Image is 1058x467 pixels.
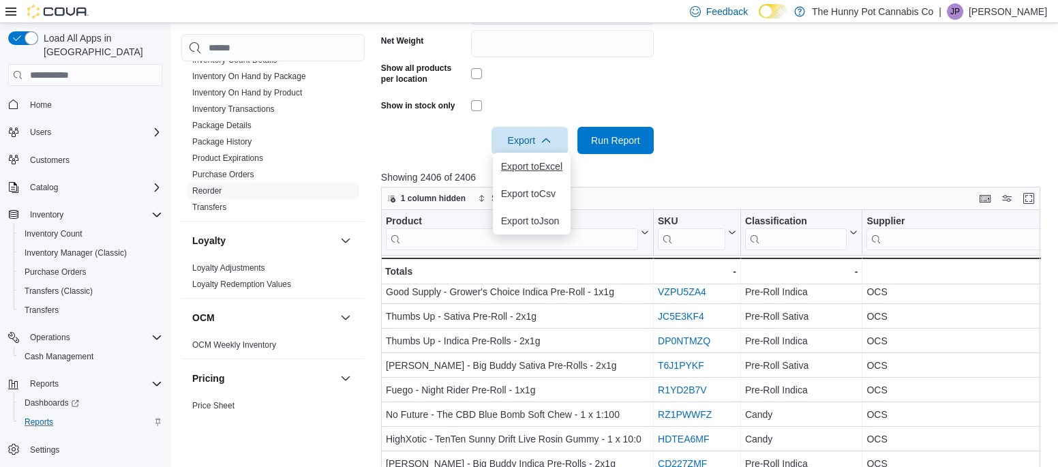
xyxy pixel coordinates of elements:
[192,137,252,147] a: Package History
[14,301,168,320] button: Transfers
[25,152,75,168] a: Customers
[25,228,82,239] span: Inventory Count
[745,333,858,349] div: Pre-Roll Indica
[381,100,455,111] label: Show in stock only
[25,286,93,297] span: Transfers (Classic)
[401,193,466,204] span: 1 column hidden
[30,182,58,193] span: Catalog
[19,226,88,242] a: Inventory Count
[25,267,87,277] span: Purchase Orders
[192,87,302,98] span: Inventory On Hand by Product
[386,308,649,325] div: Thumbs Up - Sativa Pre-Roll - 2x1g
[1021,190,1037,207] button: Enter fullscreen
[500,127,560,154] span: Export
[706,5,748,18] span: Feedback
[192,372,335,385] button: Pricing
[658,335,710,346] a: DP0NTMZQ
[493,153,571,180] button: Export toExcel
[501,161,562,172] span: Export to Excel
[19,302,64,318] a: Transfers
[745,382,858,398] div: Pre-Roll Indica
[3,150,168,170] button: Customers
[658,215,725,228] div: SKU
[745,431,858,447] div: Candy
[19,414,162,430] span: Reports
[658,434,709,445] a: HDTEA6MF
[25,351,93,362] span: Cash Management
[192,88,302,97] a: Inventory On Hand by Product
[192,72,306,81] a: Inventory On Hand by Package
[25,179,162,196] span: Catalog
[25,207,162,223] span: Inventory
[192,185,222,196] span: Reorder
[3,123,168,142] button: Users
[25,97,57,113] a: Home
[192,234,226,247] h3: Loyalty
[181,19,365,221] div: Inventory
[30,100,52,110] span: Home
[3,94,168,114] button: Home
[386,215,649,250] button: Product
[386,333,649,349] div: Thumbs Up - Indica Pre-Rolls - 2x1g
[493,207,571,235] button: Export toJson
[745,284,858,300] div: Pre-Roll Indica
[192,170,254,179] a: Purchase Orders
[19,226,162,242] span: Inventory Count
[337,232,354,249] button: Loyalty
[947,3,963,20] div: Jason Polizzi
[591,134,640,147] span: Run Report
[386,431,649,447] div: HighXotic - TenTen Sunny Drift Live Rosin Gummy - 1 x 10:0
[14,262,168,282] button: Purchase Orders
[745,263,858,280] div: -
[14,347,168,366] button: Cash Management
[382,190,471,207] button: 1 column hidden
[25,376,64,392] button: Reports
[192,263,265,273] a: Loyalty Adjustments
[38,31,162,59] span: Load All Apps in [GEOGRAPHIC_DATA]
[25,417,53,427] span: Reports
[19,283,98,299] a: Transfers (Classic)
[192,311,335,325] button: OCM
[501,188,562,199] span: Export to Csv
[492,127,568,154] button: Export
[30,378,59,389] span: Reports
[181,337,365,359] div: OCM
[386,215,638,228] div: Product
[3,178,168,197] button: Catalog
[25,442,65,458] a: Settings
[192,311,215,325] h3: OCM
[759,18,759,19] span: Dark Mode
[192,280,291,289] a: Loyalty Redemption Values
[192,202,226,212] a: Transfers
[658,215,725,250] div: SKU URL
[658,263,736,280] div: -
[658,215,736,250] button: SKU
[192,400,235,411] span: Price Sheet
[19,395,162,411] span: Dashboards
[501,215,562,226] span: Export to Json
[337,310,354,326] button: OCM
[25,329,162,346] span: Operations
[3,328,168,347] button: Operations
[30,209,63,220] span: Inventory
[745,215,858,250] button: Classification
[812,3,933,20] p: The Hunny Pot Cannabis Co
[30,127,51,138] span: Users
[492,193,528,204] span: Sort fields
[192,104,275,114] a: Inventory Transactions
[192,186,222,196] a: Reorder
[25,151,162,168] span: Customers
[658,385,707,395] a: R1YD2B7V
[745,308,858,325] div: Pre-Roll Sativa
[745,215,847,250] div: Classification
[27,5,89,18] img: Cova
[181,397,365,419] div: Pricing
[658,286,706,297] a: VZPU5ZA4
[337,370,354,387] button: Pricing
[25,95,162,112] span: Home
[25,376,162,392] span: Reports
[192,169,254,180] span: Purchase Orders
[19,395,85,411] a: Dashboards
[192,153,263,163] a: Product Expirations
